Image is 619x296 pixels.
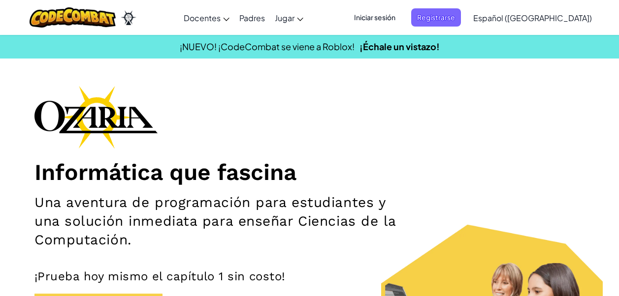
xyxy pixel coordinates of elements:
[34,193,403,249] h2: Una aventura de programación para estudiantes y una solución inmediata para enseñar Ciencias de l...
[473,13,592,23] span: Español ([GEOGRAPHIC_DATA])
[34,158,585,186] h1: Informática que fascina
[121,10,136,25] img: Ozaria
[468,4,597,31] a: Español ([GEOGRAPHIC_DATA])
[234,4,270,31] a: Padres
[30,7,116,28] img: CodeCombat logo
[34,86,158,148] img: Ozaria branding logo
[348,8,401,27] button: Iniciar sesión
[411,8,461,27] button: Registrarse
[34,269,585,284] p: ¡Prueba hoy mismo el capítulo 1 sin costo!
[359,41,440,52] a: ¡Échale un vistazo!
[180,41,355,52] span: ¡NUEVO! ¡CodeCombat se viene a Roblox!
[184,13,221,23] span: Docentes
[275,13,294,23] span: Jugar
[179,4,234,31] a: Docentes
[270,4,308,31] a: Jugar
